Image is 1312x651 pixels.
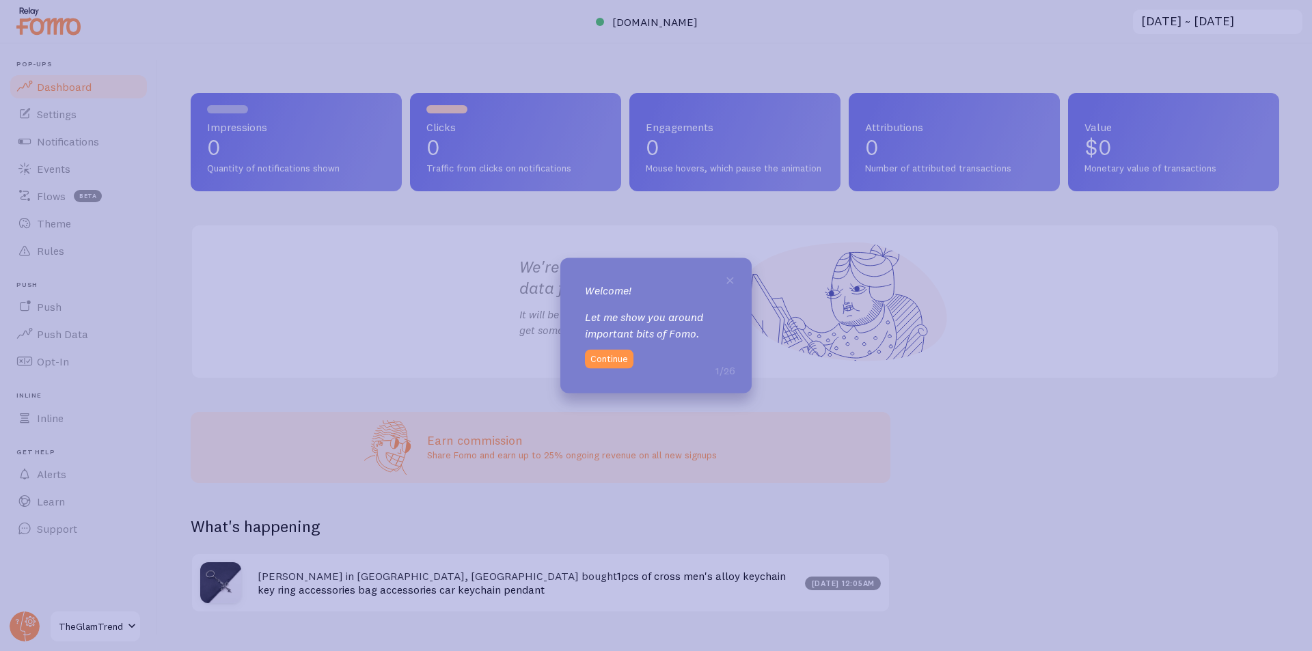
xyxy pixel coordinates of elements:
span: 1/26 [715,363,735,377]
div: Let me show you around important bits of Fomo. [585,282,727,342]
button: Close Tour [725,274,735,285]
span: × [725,268,735,289]
button: Continue [585,350,633,369]
p: Welcome! [585,282,727,298]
